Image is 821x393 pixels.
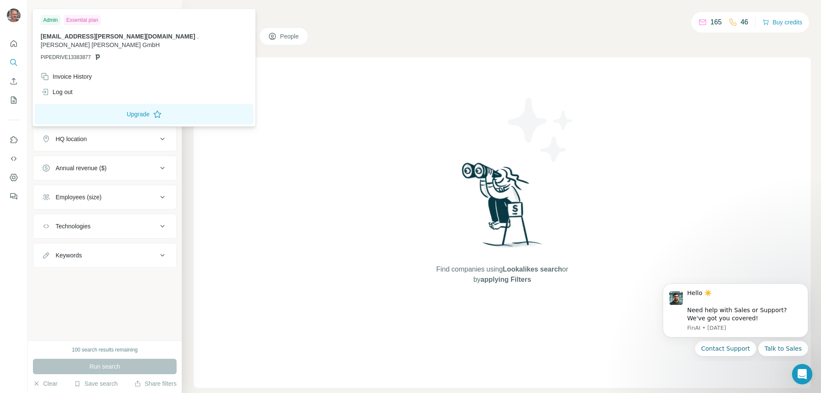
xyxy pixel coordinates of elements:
div: Log out [41,88,73,96]
div: Technologies [56,222,91,230]
span: Find companies using or by [434,264,570,285]
div: Employees (size) [56,193,101,201]
button: Search [7,55,21,70]
div: New search [33,8,60,15]
button: Upgrade [35,104,254,124]
div: Admin [41,15,60,25]
span: [EMAIL_ADDRESS][PERSON_NAME][DOMAIN_NAME] [41,33,195,40]
span: [PERSON_NAME] [PERSON_NAME] GmbH [41,41,160,48]
h4: Search [194,10,811,22]
button: Annual revenue ($) [33,158,176,178]
span: PIPEDRIVE13383877 [41,53,91,61]
div: Keywords [56,251,82,260]
button: Buy credits [762,16,802,28]
button: Feedback [7,189,21,204]
button: Dashboard [7,170,21,185]
div: Essential plan [64,15,101,25]
button: Save search [74,379,118,388]
button: HQ location [33,129,176,149]
img: Avatar [7,9,21,22]
button: Use Surfe on LinkedIn [7,132,21,148]
button: Technologies [33,216,176,236]
div: 100 search results remaining [72,346,138,354]
img: Surfe Illustration - Woman searching with binoculars [458,160,547,256]
p: 46 [741,17,748,27]
button: Enrich CSV [7,74,21,89]
button: Use Surfe API [7,151,21,166]
button: My lists [7,92,21,108]
div: Annual revenue ($) [56,164,106,172]
button: Clear [33,379,57,388]
span: . [197,33,199,40]
span: People [280,32,300,41]
button: Hide [149,5,182,18]
p: 165 [710,17,722,27]
button: Keywords [33,245,176,266]
button: Quick start [7,36,21,51]
button: Employees (size) [33,187,176,207]
img: Surfe Illustration - Stars [502,92,579,168]
iframe: Intercom live chat [792,364,812,384]
span: Lookalikes search [503,266,562,273]
button: Share filters [134,379,177,388]
iframe: Intercom notifications message [650,276,821,361]
div: HQ location [56,135,87,143]
span: applying Filters [481,276,531,283]
div: Invoice History [41,72,92,81]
